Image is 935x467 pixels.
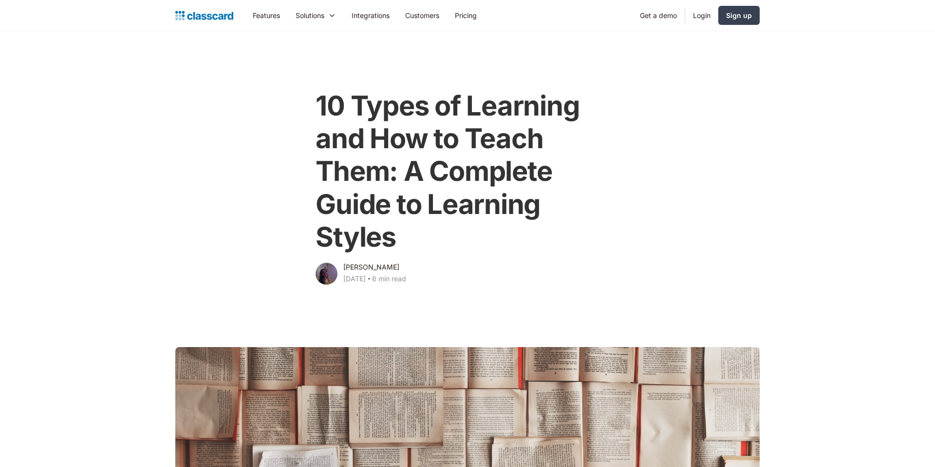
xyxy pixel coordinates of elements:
h1: 10 Types of Learning and How to Teach Them: A Complete Guide to Learning Styles [316,90,619,253]
div: ‧ [366,273,372,287]
div: 6 min read [372,273,406,285]
a: Integrations [344,4,397,26]
a: Customers [397,4,447,26]
div: Solutions [288,4,344,26]
div: [PERSON_NAME] [343,261,399,273]
a: home [175,9,233,22]
a: Get a demo [632,4,685,26]
a: Features [245,4,288,26]
div: Solutions [296,10,324,20]
a: Login [685,4,718,26]
a: Sign up [718,6,760,25]
a: Pricing [447,4,485,26]
div: Sign up [726,10,752,20]
div: [DATE] [343,273,366,285]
